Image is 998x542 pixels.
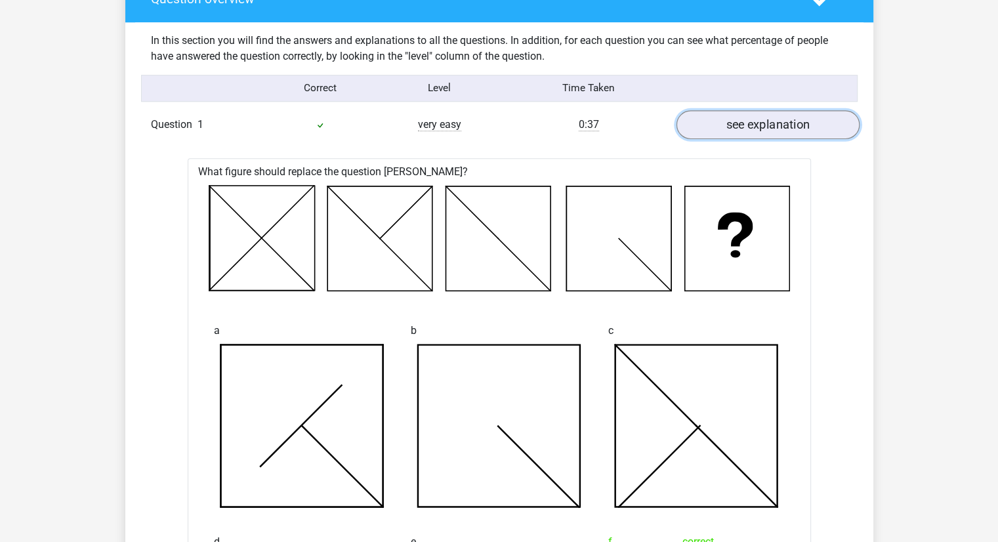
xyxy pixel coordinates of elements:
[608,318,613,344] span: c
[260,81,380,96] div: Correct
[676,110,859,139] a: see explanation
[579,118,599,131] span: 0:37
[198,118,203,131] span: 1
[499,81,678,96] div: Time Taken
[418,118,461,131] span: very easy
[214,318,220,344] span: a
[151,117,198,133] span: Question
[380,81,499,96] div: Level
[141,33,858,64] div: In this section you will find the answers and explanations to all the questions. In addition, for...
[411,318,417,344] span: b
